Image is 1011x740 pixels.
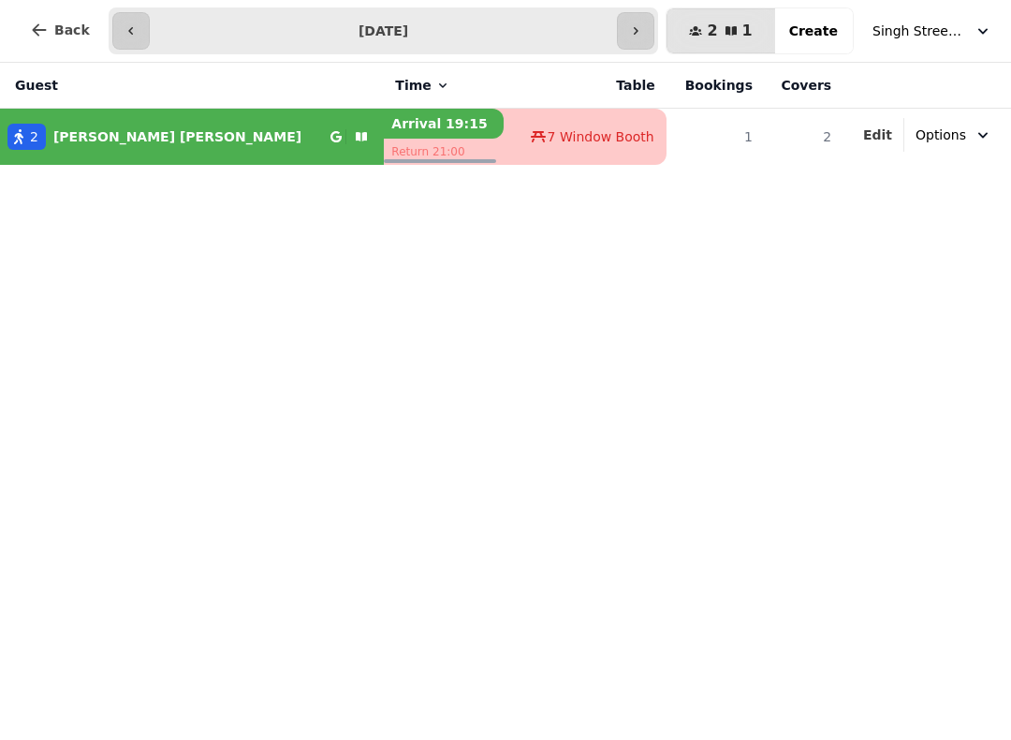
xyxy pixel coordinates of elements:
p: [PERSON_NAME] [PERSON_NAME] [53,127,301,146]
p: Return 21:00 [384,139,504,165]
span: 1 [742,23,753,38]
button: Time [395,76,449,95]
span: 7 Window Booth [548,127,654,146]
span: Options [916,126,966,144]
button: Create [774,8,853,53]
th: Covers [764,63,842,109]
button: Edit [863,126,892,144]
span: Create [789,24,838,37]
span: Back [54,23,90,37]
button: 21 [667,8,774,53]
td: 2 [764,109,842,166]
th: Table [504,63,666,109]
span: 2 [30,127,38,146]
button: Back [15,7,105,52]
span: Time [395,76,431,95]
td: 1 [667,109,764,166]
th: Bookings [667,63,764,109]
p: Arrival 19:15 [384,109,504,139]
span: 2 [707,23,717,38]
button: Singh Street Bruntsfield [861,14,1004,48]
span: Edit [863,128,892,141]
button: Options [904,118,1004,152]
span: Singh Street Bruntsfield [872,22,966,40]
